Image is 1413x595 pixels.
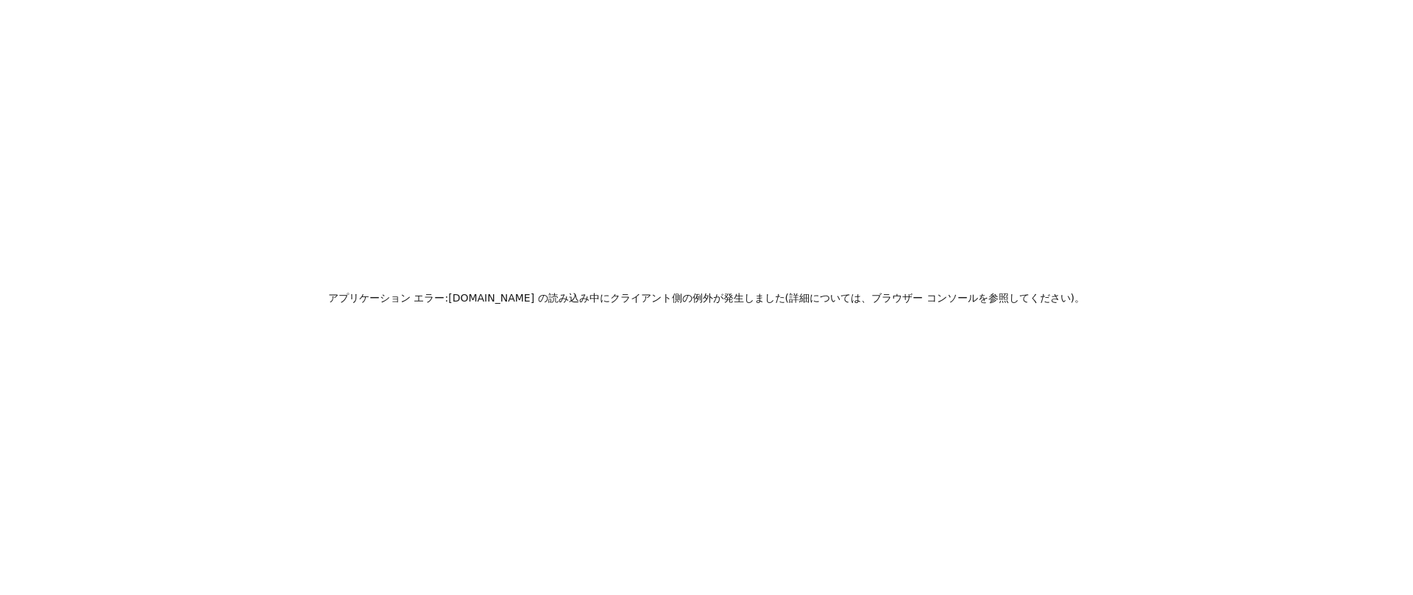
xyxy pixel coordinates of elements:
[871,292,1085,304] font: ブラウザー コンソールを参照してください)。
[789,292,871,304] font: 詳細については、
[785,292,789,304] font: (
[548,292,610,304] font: 読み込み中に
[610,292,785,304] font: クライアント側の例外が発生しました
[448,292,548,304] font: [DOMAIN_NAME] の
[328,292,448,304] font: アプリケーション エラー:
